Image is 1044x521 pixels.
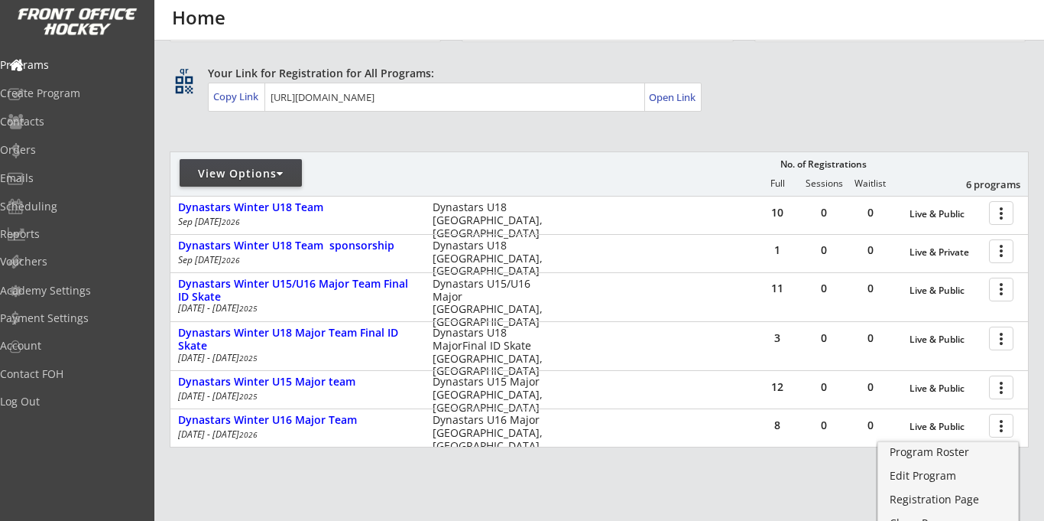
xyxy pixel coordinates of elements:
[989,201,1013,225] button: more_vert
[941,177,1020,191] div: 6 programs
[909,334,981,345] div: Live & Public
[776,159,871,170] div: No. of Registrations
[890,471,1007,481] div: Edit Program
[178,256,412,265] div: Sep [DATE]
[239,391,258,402] em: 2025
[890,447,1007,458] div: Program Roster
[878,490,1018,513] a: Registration Page
[178,327,417,353] div: Dynastars Winter U18 Major Team Final ID Skate
[754,178,800,189] div: Full
[178,304,412,313] div: [DATE] - [DATE]
[754,207,800,218] div: 10
[848,382,893,392] div: 0
[754,283,800,294] div: 11
[848,420,893,431] div: 0
[909,422,981,432] div: Live & Public
[208,66,981,81] div: Your Link for Registration for All Programs:
[909,383,981,394] div: Live & Public
[178,414,417,427] div: Dynastars Winter U16 Major Team
[801,207,847,218] div: 0
[649,86,697,108] a: Open Link
[909,285,981,296] div: Live & Public
[754,333,800,344] div: 3
[989,414,1013,438] button: more_vert
[801,420,847,431] div: 0
[847,178,893,189] div: Waitlist
[174,66,193,76] div: qr
[433,414,553,452] div: Dynastars U16 Major [GEOGRAPHIC_DATA], [GEOGRAPHIC_DATA]
[433,239,553,278] div: Dynastars U18 [GEOGRAPHIC_DATA], [GEOGRAPHIC_DATA]
[801,178,847,189] div: Sessions
[801,283,847,294] div: 0
[848,207,893,218] div: 0
[180,166,302,181] div: View Options
[178,430,412,439] div: [DATE] - [DATE]
[801,333,847,344] div: 0
[173,73,196,96] button: qr_code
[178,239,417,252] div: Dynastars Winter U18 Team sponsorship
[754,245,800,256] div: 1
[178,278,417,304] div: Dynastars Winter U15/U16 Major Team Final ID Skate
[848,333,893,344] div: 0
[649,91,697,104] div: Open Link
[239,303,258,314] em: 2025
[433,278,553,329] div: Dynastars U15/U16 Major [GEOGRAPHIC_DATA], [GEOGRAPHIC_DATA]
[801,382,847,392] div: 0
[848,283,893,294] div: 0
[433,327,553,378] div: Dynastars U18 MajorFinal ID Skate [GEOGRAPHIC_DATA], [GEOGRAPHIC_DATA]
[989,376,1013,399] button: more_vert
[989,278,1013,301] button: more_vert
[178,392,412,401] div: [DATE] - [DATE]
[222,255,240,265] em: 2026
[433,201,553,239] div: Dynastars U18 [GEOGRAPHIC_DATA], [GEOGRAPHIC_DATA]
[178,201,417,214] div: Dynastars Winter U18 Team
[178,353,412,363] div: [DATE] - [DATE]
[878,442,1018,465] a: Program Roster
[989,239,1013,263] button: more_vert
[909,209,981,220] div: Live & Public
[848,245,893,256] div: 0
[239,353,258,363] em: 2025
[801,245,847,256] div: 0
[890,494,1007,505] div: Registration Page
[222,217,240,227] em: 2026
[178,376,417,389] div: Dynastars Winter U15 Major team
[239,429,258,440] em: 2026
[433,376,553,414] div: Dynastars U15 Major [GEOGRAPHIC_DATA], [GEOGRAPHIC_DATA]
[213,90,261,103] div: Copy Link
[754,420,800,431] div: 8
[989,327,1013,350] button: more_vert
[178,217,412,226] div: Sep [DATE]
[878,466,1018,489] a: Edit Program
[754,382,800,392] div: 12
[909,247,981,258] div: Live & Private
